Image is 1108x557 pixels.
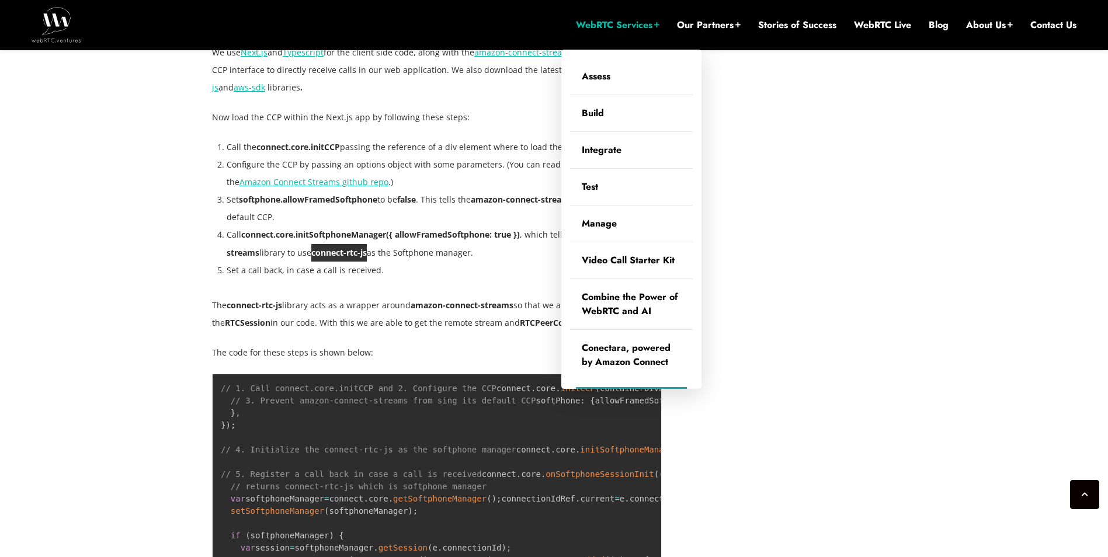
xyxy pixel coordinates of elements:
[541,469,546,479] span: .
[212,44,662,96] p: We use and for the client side code, along with the library for loading the CCP interface to dire...
[487,494,491,503] span: (
[520,317,599,328] strong: RTCPeerConnection
[590,396,595,405] span: {
[758,19,836,32] a: Stories of Success
[212,297,662,332] p: The library acts as a wrapper around so that we are able to access the in our code. With this we ...
[570,279,693,329] a: Combine the Power of WebRTC and AI
[614,494,619,503] span: =
[231,482,487,491] span: // returns connect-rtc-js which is softphone manager
[227,138,662,156] li: Call the passing the reference of a div element where to load the CCP on the DOM.
[551,445,555,454] span: .
[580,445,679,454] span: initSoftphoneManager
[225,420,230,430] span: )
[239,194,377,205] strong: softphone.allowFramedSoftphone
[234,82,265,93] a: aws-sdk
[492,494,496,503] span: )
[290,543,294,552] span: =
[570,169,693,205] a: Test
[654,469,659,479] span: (
[339,531,343,540] span: {
[227,262,662,279] li: Set a call back, in case a call is received.
[241,229,520,240] strong: connect.core.initSoftphoneManager({ allowFramedSoftphone: true })
[283,47,324,58] a: Typescript
[474,47,574,58] a: amazon-connect-streams
[212,64,654,93] a: connect-rtc-js
[221,420,225,430] span: }
[531,384,536,393] span: .
[324,506,329,516] span: (
[212,109,662,126] p: Now load the CCP within the Next.js app by following these steps:
[363,494,368,503] span: .
[378,543,428,552] span: getSession
[239,176,388,187] a: Amazon Connect Streams github repo
[300,82,303,93] strong: .
[256,141,340,152] strong: connect.core.initCCP
[311,247,367,258] strong: connect-rtc-js
[231,396,536,405] span: // 3. Prevent amazon-connect-streams from sing its default CCP
[570,58,693,95] a: Assess
[966,19,1013,32] a: About Us
[221,469,482,479] span: // 5. Register a call back in case a call is received
[570,242,693,278] a: Video Call Starter Kit
[241,47,268,58] a: Next.js
[516,469,521,479] span: .
[411,300,513,311] strong: amazon-connect-streams
[397,194,416,205] strong: false
[231,494,245,503] span: var
[324,494,329,503] span: =
[929,19,949,32] a: Blog
[854,19,911,32] a: WebRTC Live
[225,317,270,328] strong: RTCSession
[227,226,662,261] li: Call , which tells the library to use as the Softphone manager.
[471,194,574,205] strong: amazon-connect-streams
[677,19,741,32] a: Our Partners
[32,7,81,42] img: WebRTC.ventures
[659,469,664,479] span: (
[231,506,324,516] span: setSoftphoneManager
[1030,19,1076,32] a: Contact Us
[570,95,693,131] a: Build
[576,19,659,32] a: WebRTC Services
[546,469,654,479] span: onSoftphoneSessionInit
[575,445,580,454] span: .
[221,445,516,454] span: // 4. Initialize the connect-rtc-js as the softphone manager
[231,420,235,430] span: ;
[570,206,693,242] a: Manage
[373,543,378,552] span: .
[570,132,693,168] a: Integrate
[388,494,393,503] span: .
[437,543,442,552] span: .
[428,543,432,552] span: (
[575,494,580,503] span: .
[580,396,585,405] span: :
[408,506,412,516] span: )
[413,506,418,516] span: ;
[231,531,241,540] span: if
[555,384,560,393] span: .
[329,531,334,540] span: )
[496,494,501,503] span: ;
[506,543,511,552] span: ;
[227,191,662,226] li: Set to be . This tells the library to not use its default CCP.
[231,408,235,417] span: }
[227,300,282,311] strong: connect-rtc-js
[561,384,595,393] span: initCCP
[212,344,662,361] p: The code for these steps is shown below:
[502,543,506,552] span: )
[624,494,629,503] span: .
[393,494,487,503] span: getSoftphoneManager
[235,408,240,417] span: ,
[227,156,662,191] li: Configure the CCP by passing an options object with some parameters. (You can read more about the...
[245,531,250,540] span: (
[241,543,255,552] span: var
[221,384,496,393] span: // 1. Call connect.core.initCCP and 2. Configure the CCP
[570,330,693,380] a: Conectara, powered by Amazon Connect
[227,229,652,257] strong: amazon-connect-streams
